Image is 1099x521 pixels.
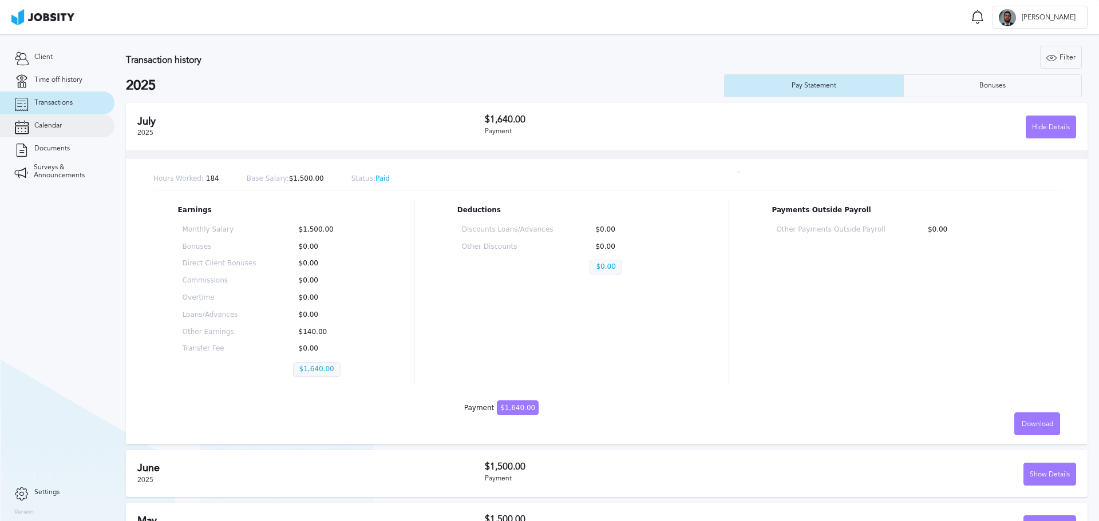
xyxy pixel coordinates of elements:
span: Surveys & Announcements [34,164,100,180]
span: Settings [34,488,60,496]
p: Bonuses [183,243,256,251]
div: Payment [485,128,781,136]
label: Version: [14,509,35,516]
p: Other Earnings [183,328,256,336]
span: Calendar [34,122,62,130]
p: $0.00 [590,226,681,234]
p: Deductions [457,206,686,214]
div: Payment [485,475,781,483]
p: Monthly Salary [183,226,256,234]
p: $140.00 [293,328,367,336]
p: $0.00 [293,243,367,251]
span: Hours Worked: [153,174,204,182]
span: 2025 [137,129,153,137]
button: Hide Details [1026,116,1076,138]
span: [PERSON_NAME] [1016,14,1081,22]
p: $0.00 [293,311,367,319]
p: $0.00 [293,345,367,353]
p: $1,640.00 [293,362,341,377]
span: Download [1022,420,1053,428]
span: Transactions [34,99,73,107]
h3: $1,500.00 [485,462,781,472]
p: $0.00 [590,243,681,251]
h3: $1,640.00 [485,114,781,125]
button: Bonuses [903,74,1082,97]
button: Filter [1040,46,1082,69]
button: Pay Statement [724,74,903,97]
span: Time off history [34,76,82,84]
span: $1,640.00 [497,400,539,415]
h3: Transaction history [126,55,649,65]
p: $1,500.00 [247,175,324,183]
p: 184 [153,175,219,183]
p: Discounts Loans/Advances [462,226,554,234]
h2: 2025 [126,78,724,94]
div: Payment [464,404,539,412]
span: Client [34,53,53,61]
div: Pay Statement [786,82,842,90]
h2: July [137,116,485,128]
p: Other Discounts [462,243,554,251]
button: F[PERSON_NAME] [993,6,1088,29]
div: Filter [1041,46,1081,69]
p: Paid [351,175,390,183]
p: $0.00 [293,260,367,268]
p: $0.00 [590,260,622,275]
h2: June [137,462,485,474]
p: $0.00 [293,277,367,285]
button: Show Details [1023,463,1076,486]
p: Payments Outside Payroll [772,206,1035,214]
div: Show Details [1024,463,1076,486]
img: ab4bad089aa723f57921c736e9817d99.png [11,9,74,25]
span: 2025 [137,476,153,484]
span: Documents [34,145,70,153]
span: Base Salary: [247,174,289,182]
p: Loans/Advances [183,311,256,319]
p: Direct Client Bonuses [183,260,256,268]
p: $1,500.00 [293,226,367,234]
p: Transfer Fee [183,345,256,353]
div: Bonuses [974,82,1011,90]
p: Overtime [183,294,256,302]
button: Download [1014,412,1060,435]
p: Commissions [183,277,256,285]
p: $0.00 [922,226,1031,234]
p: Earnings [178,206,371,214]
span: Status: [351,174,375,182]
p: Other Payments Outside Payroll [776,226,885,234]
div: F [999,9,1016,26]
p: $0.00 [293,294,367,302]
